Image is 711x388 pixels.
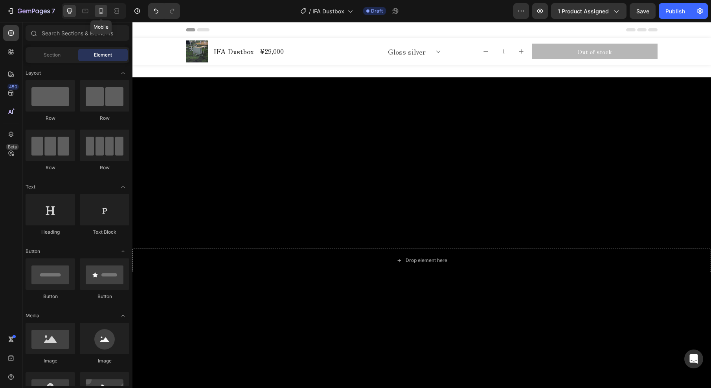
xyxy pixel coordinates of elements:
[26,248,40,255] span: Button
[94,51,112,59] span: Element
[665,7,685,15] div: Publish
[44,51,61,59] span: Section
[117,309,129,322] span: Toggle open
[117,67,129,79] span: Toggle open
[148,3,180,19] div: Undo/Redo
[558,7,609,15] span: 1 product assigned
[26,25,129,41] input: Search Sections & Elements
[80,229,129,236] div: Text Block
[26,357,75,364] div: Image
[132,22,711,388] iframe: Design area
[80,293,129,300] div: Button
[3,3,59,19] button: 7
[371,7,383,15] span: Draft
[26,70,41,77] span: Layout
[551,3,626,19] button: 1 product assigned
[309,7,311,15] span: /
[26,115,75,122] div: Row
[26,183,35,190] span: Text
[51,6,55,16] p: 7
[659,3,692,19] button: Publish
[445,24,480,35] div: Out of stock
[7,84,19,90] div: 450
[684,350,703,368] div: Open Intercom Messenger
[26,293,75,300] div: Button
[636,8,649,15] span: Save
[117,245,129,258] span: Toggle open
[80,164,129,171] div: Row
[312,7,344,15] span: IFA Dustbox
[6,144,19,150] div: Beta
[80,115,129,122] div: Row
[26,164,75,171] div: Row
[273,235,315,242] div: Drop element here
[26,229,75,236] div: Heading
[630,3,656,19] button: Save
[117,181,129,193] span: Toggle open
[80,357,129,364] div: Image
[26,312,39,319] span: Media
